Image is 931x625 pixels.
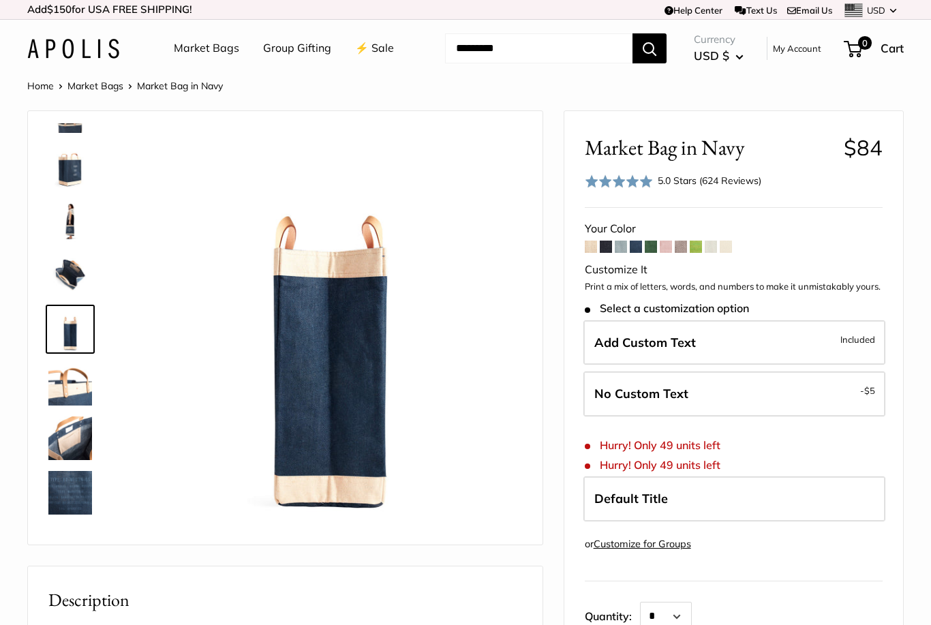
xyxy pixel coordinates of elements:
[48,416,92,460] img: Market Bag in Navy
[694,48,729,63] span: USD $
[844,134,883,161] span: $84
[585,302,749,315] span: Select a customization option
[585,135,834,160] span: Market Bag in Navy
[27,77,223,95] nav: Breadcrumb
[137,132,522,517] img: Market Bag in Navy
[583,476,885,521] label: Default Title
[665,5,722,16] a: Help Center
[46,359,95,408] a: Market Bag in Navy
[585,459,720,472] span: Hurry! Only 49 units left
[48,253,92,296] img: Market Bag in Navy
[632,33,667,63] button: Search
[694,30,744,49] span: Currency
[46,468,95,517] a: description_Seal of authenticity printed on the backside of every bag.
[585,280,883,294] p: Print a mix of letters, words, and numbers to make it unmistakably yours.
[583,320,885,365] label: Add Custom Text
[585,439,720,452] span: Hurry! Only 49 units left
[694,45,744,67] button: USD $
[860,382,875,399] span: -
[858,36,872,50] span: 0
[46,305,95,354] a: Market Bag in Navy
[355,38,394,59] a: ⚡️ Sale
[137,80,223,92] span: Market Bag in Navy
[48,144,92,187] img: Market Bag in Navy
[585,171,762,191] div: 5.0 Stars (624 Reviews)
[263,38,331,59] a: Group Gifting
[46,523,95,572] a: description_Seal of authenticity printed on the backside of every bag.
[735,5,776,16] a: Text Us
[867,5,885,16] span: USD
[787,5,832,16] a: Email Us
[48,471,92,515] img: description_Seal of authenticity printed on the backside of every bag.
[27,80,54,92] a: Home
[46,414,95,463] a: Market Bag in Navy
[48,198,92,242] img: Market Bag in Navy
[48,362,92,406] img: Market Bag in Navy
[585,535,691,553] div: or
[773,40,821,57] a: My Account
[48,587,522,613] h2: Description
[585,260,883,280] div: Customize It
[48,307,92,351] img: Market Bag in Navy
[46,196,95,245] a: Market Bag in Navy
[594,386,688,401] span: No Custom Text
[585,219,883,239] div: Your Color
[583,371,885,416] label: Leave Blank
[174,38,239,59] a: Market Bags
[881,41,904,55] span: Cart
[67,80,123,92] a: Market Bags
[594,335,696,350] span: Add Custom Text
[47,3,72,16] span: $150
[845,37,904,59] a: 0 Cart
[46,141,95,190] a: Market Bag in Navy
[840,331,875,348] span: Included
[594,491,668,506] span: Default Title
[48,525,92,569] img: description_Seal of authenticity printed on the backside of every bag.
[658,173,761,188] div: 5.0 Stars (624 Reviews)
[594,538,691,550] a: Customize for Groups
[864,385,875,396] span: $5
[46,250,95,299] a: Market Bag in Navy
[445,33,632,63] input: Search...
[27,39,119,59] img: Apolis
